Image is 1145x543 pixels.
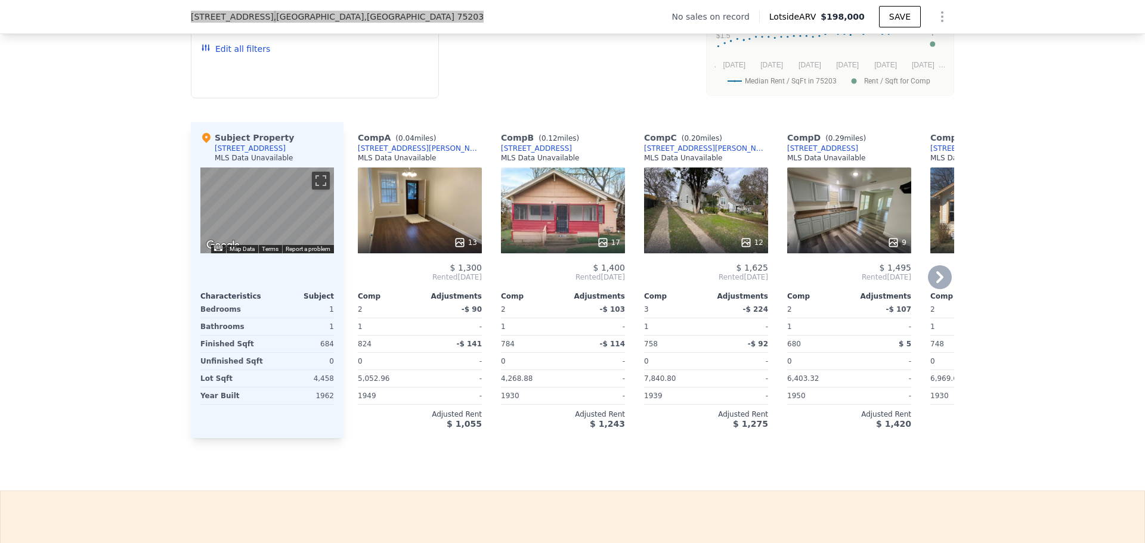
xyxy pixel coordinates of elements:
[932,30,933,37] text: I
[852,353,911,370] div: -
[200,301,265,318] div: Bedrooms
[748,340,768,348] span: -$ 92
[590,419,625,429] span: $ 1,243
[456,340,482,348] span: -$ 141
[501,305,506,314] span: 2
[880,263,911,272] span: $ 1,495
[930,318,990,335] div: 1
[358,357,363,365] span: 0
[270,336,334,352] div: 684
[930,144,1001,153] a: [STREET_ADDRESS]
[422,387,482,404] div: -
[787,305,792,314] span: 2
[742,305,768,314] span: -$ 224
[565,387,625,404] div: -
[534,134,584,142] span: ( miles)
[887,237,906,249] div: 9
[358,272,482,282] span: Rented [DATE]
[930,132,1013,144] div: Comp E
[462,305,482,314] span: -$ 90
[708,353,768,370] div: -
[879,6,921,27] button: SAVE
[501,144,572,153] a: [STREET_ADDRESS]
[787,357,792,365] span: 0
[267,291,334,301] div: Subject
[262,246,278,252] a: Terms (opens in new tab)
[358,374,389,383] span: 5,052.96
[644,374,676,383] span: 7,840.80
[708,387,768,404] div: -
[191,11,274,23] span: [STREET_ADDRESS]
[716,32,731,40] text: $1.5
[930,387,990,404] div: 1930
[644,132,727,144] div: Comp C
[201,43,270,55] button: Edit all filters
[644,318,704,335] div: 1
[364,12,484,21] span: , [GEOGRAPHIC_DATA] 75203
[644,305,649,314] span: 3
[930,153,1009,163] div: MLS Data Unavailable
[200,167,334,253] div: Street View
[358,318,417,335] div: 1
[644,409,768,419] div: Adjusted Rent
[930,409,1054,419] div: Adjusted Rent
[358,387,417,404] div: 1949
[501,291,563,301] div: Comp
[565,353,625,370] div: -
[501,374,533,383] span: 4,268.88
[501,357,506,365] span: 0
[270,318,334,335] div: 1
[787,409,911,419] div: Adjusted Rent
[391,134,441,142] span: ( miles)
[358,132,441,144] div: Comp A
[501,153,580,163] div: MLS Data Unavailable
[358,340,372,348] span: 824
[787,291,849,301] div: Comp
[740,237,763,249] div: 12
[358,153,437,163] div: MLS Data Unavailable
[398,134,414,142] span: 0.04
[450,263,482,272] span: $ 1,300
[930,305,935,314] span: 2
[214,246,222,251] button: Keyboard shortcuts
[852,370,911,387] div: -
[270,387,334,404] div: 1962
[644,387,704,404] div: 1939
[939,61,946,69] text: …
[447,419,482,429] span: $ 1,055
[745,77,837,85] text: Median Rent / SqFt in 75203
[312,172,330,190] button: Toggle fullscreen view
[454,237,477,249] div: 13
[200,318,265,335] div: Bathrooms
[422,370,482,387] div: -
[864,77,930,85] text: Rent / Sqft for Comp
[541,134,558,142] span: 0.12
[644,291,706,301] div: Comp
[200,353,265,370] div: Unfinished Sqft
[358,409,482,419] div: Adjusted Rent
[852,387,911,404] div: -
[684,134,700,142] span: 0.20
[886,305,911,314] span: -$ 107
[912,61,934,69] text: [DATE]
[787,144,858,153] a: [STREET_ADDRESS]
[215,153,293,163] div: MLS Data Unavailable
[677,134,727,142] span: ( miles)
[787,153,866,163] div: MLS Data Unavailable
[874,61,897,69] text: [DATE]
[270,370,334,387] div: 4,458
[593,263,625,272] span: $ 1,400
[708,318,768,335] div: -
[358,144,482,153] div: [STREET_ADDRESS][PERSON_NAME]
[200,167,334,253] div: Map
[501,272,625,282] span: Rented [DATE]
[274,11,484,23] span: , [GEOGRAPHIC_DATA]
[501,409,625,419] div: Adjusted Rent
[930,5,954,29] button: Show Options
[930,340,944,348] span: 748
[849,291,911,301] div: Adjustments
[644,272,768,282] span: Rented [DATE]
